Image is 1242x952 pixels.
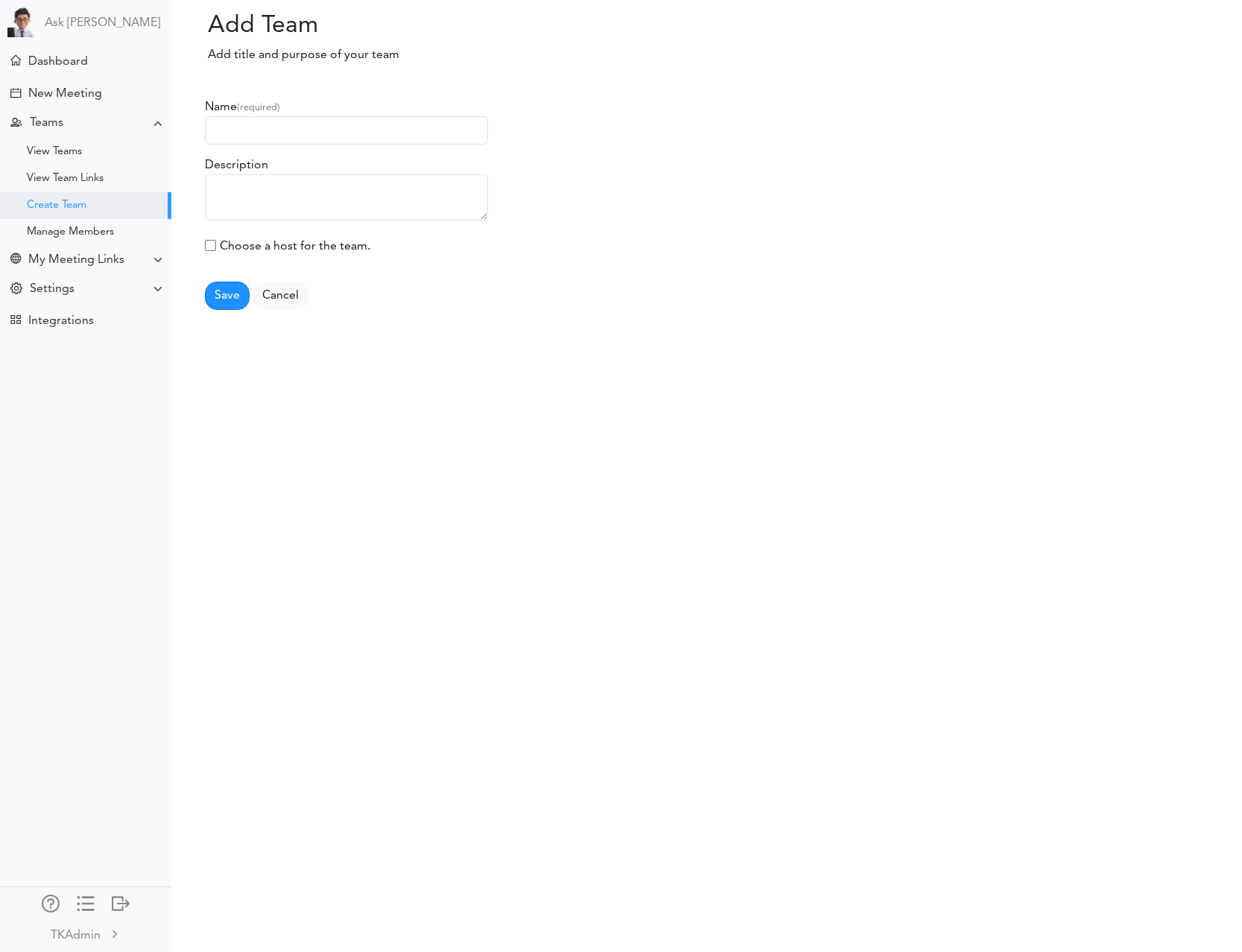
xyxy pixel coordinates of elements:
h2: Add Team [186,12,523,40]
div: Change Settings [10,282,22,296]
a: Ask [PERSON_NAME] [45,16,160,31]
div: Create Team [27,202,86,209]
div: Dashboard [28,55,88,69]
div: Home [10,55,21,66]
p: Add title and purpose of your team [186,46,523,64]
div: TKAdmin [51,927,101,945]
label: Description [205,156,268,174]
div: New Meeting [28,87,102,101]
div: Show only icons [77,895,95,910]
div: Manage Members [27,229,114,236]
div: Integrations [28,314,94,329]
small: (required) [237,103,280,112]
a: Change side menu [77,895,95,915]
div: Log out [112,895,130,910]
div: View Teams [27,148,82,156]
div: Teams [30,116,63,130]
img: Powered by TEAMCAL AI [7,7,37,37]
label: Name [205,98,280,116]
div: My Meeting Links [28,253,124,267]
div: Manage Members and Externals [42,895,60,910]
div: Creating Meeting [10,88,21,98]
div: View Team Links [27,175,104,183]
input: Choose a host for the team. [205,240,216,251]
a: TKAdmin [1,917,170,951]
div: Settings [30,282,75,296]
p: Choose a host for the team. [220,240,370,253]
div: Share Meeting Link [10,253,21,267]
button: Save [205,282,250,310]
a: Cancel [253,282,308,310]
div: TEAMCAL AI Workflow Apps [10,314,21,325]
